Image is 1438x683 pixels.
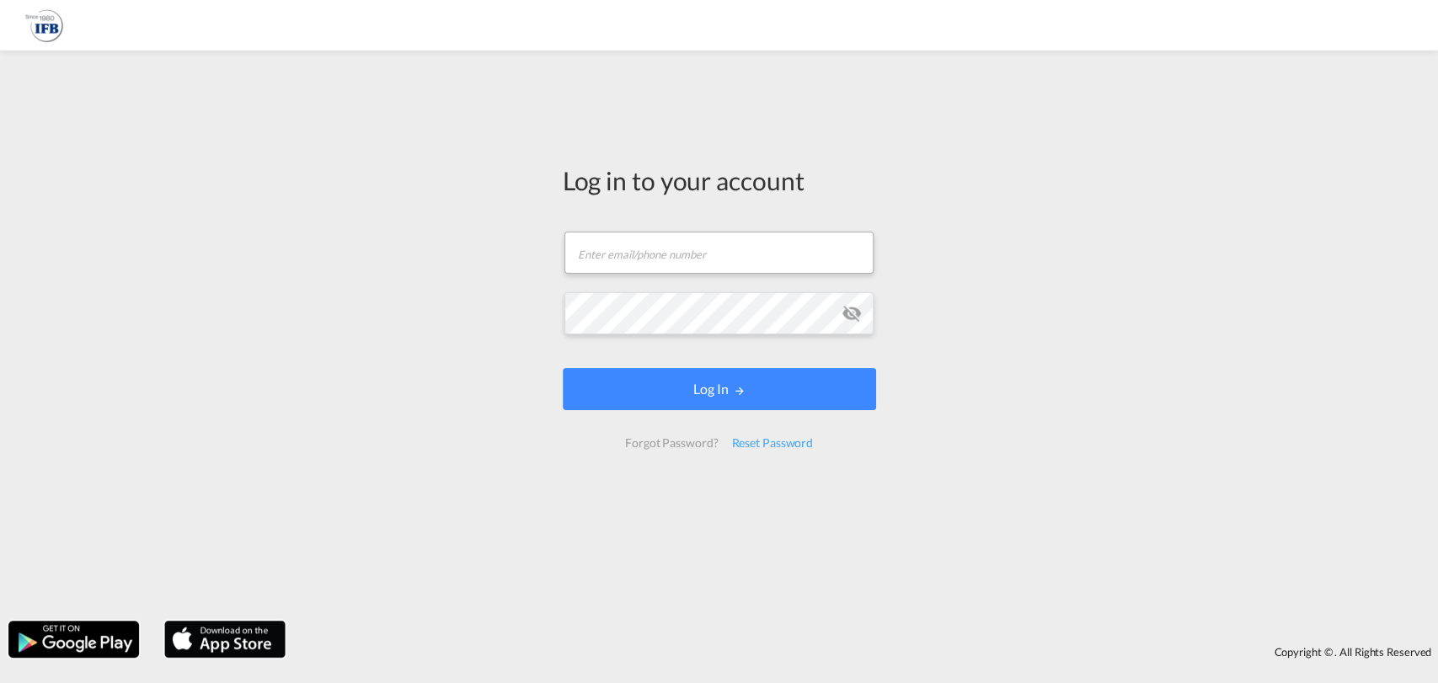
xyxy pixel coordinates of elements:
div: Copyright © . All Rights Reserved [294,638,1438,666]
img: google.png [7,619,141,659]
button: LOGIN [563,368,876,410]
div: Forgot Password? [618,428,724,458]
input: Enter email/phone number [564,232,874,274]
div: Reset Password [724,428,820,458]
img: apple.png [163,619,287,659]
md-icon: icon-eye-off [842,303,862,323]
img: b628ab10256c11eeb52753acbc15d091.png [25,7,63,45]
div: Log in to your account [563,163,876,198]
